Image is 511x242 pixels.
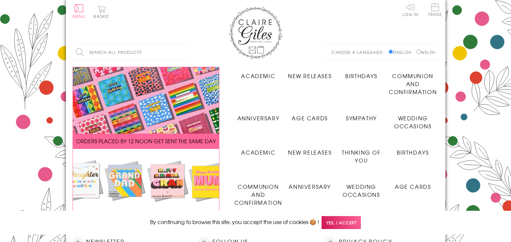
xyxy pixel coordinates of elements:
img: Claire Giles Greetings Cards [229,7,282,59]
span: Birthdays [397,148,429,156]
span: ORDERS PLACED BY 12 NOON GET SENT THE SAME DAY [76,137,216,145]
a: Wedding Occasions [336,178,387,198]
a: Academic [233,67,284,80]
a: Age Cards [387,178,439,190]
a: Sympathy [336,109,387,122]
a: Communion and Confirmation [387,67,439,96]
a: Trade [428,3,442,18]
p: Choose a language: [332,49,387,55]
label: English [388,49,415,55]
span: Birthdays [345,72,377,80]
span: Academic [241,148,275,156]
span: Wedding Occasions [343,182,380,198]
a: Wedding Occasions [387,109,439,130]
a: Birthdays [387,143,439,156]
span: Trade [428,3,442,16]
span: Age Cards [395,182,431,190]
a: Log In [402,3,418,16]
a: New Releases [284,143,336,156]
a: Age Cards [284,109,336,122]
span: Sympathy [346,114,377,122]
input: Search all products [73,45,189,60]
span: Menu [73,13,86,19]
a: Communion and Confirmation [233,178,284,206]
a: Birthdays [336,67,387,80]
span: Anniversary [237,114,280,122]
span: Wedding Occasions [394,114,431,130]
span: Communion and Confirmation [389,72,437,96]
input: Welsh [416,50,421,54]
button: Basket [93,5,111,18]
input: Search [182,45,189,60]
a: Anniversary [284,178,336,190]
input: English [388,50,393,54]
span: Communion and Confirmation [234,182,282,206]
label: Welsh [416,49,435,55]
span: Age Cards [292,114,328,122]
span: Academic [241,72,275,80]
span: New Releases [288,72,332,80]
button: Menu [73,4,86,18]
span: New Releases [288,148,332,156]
a: New Releases [284,67,336,80]
a: Thinking of You [336,143,387,164]
a: Academic [233,143,284,156]
span: Thinking of You [342,148,381,164]
a: Anniversary [233,109,284,122]
span: Anniversary [289,182,331,190]
span: Yes, I accept [322,216,361,229]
